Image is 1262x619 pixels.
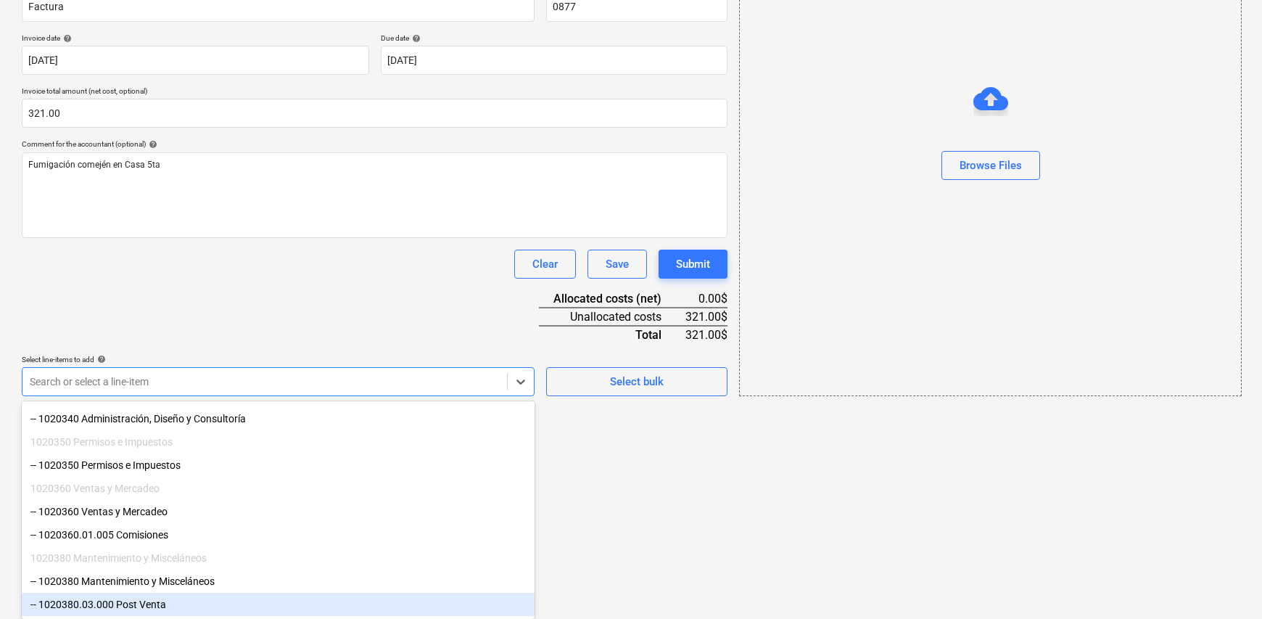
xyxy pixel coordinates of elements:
[685,290,727,308] div: 0.00$
[22,546,535,570] div: 1020380 Mantenimiento y Misceláneos
[1189,549,1262,619] iframe: Chat Widget
[22,523,535,546] div: -- 1020360.01.005 Comisiones
[22,593,535,616] div: -- 1020380.03.000 Post Venta
[409,34,421,43] span: help
[381,46,728,75] input: Due date not specified
[685,326,727,343] div: 321.00$
[381,33,728,43] div: Due date
[532,255,558,274] div: Clear
[610,372,664,391] div: Select bulk
[60,34,72,43] span: help
[22,430,535,454] div: 1020350 Permisos e Impuestos
[22,477,535,500] div: 1020360 Ventas y Mercadeo
[22,86,727,99] p: Invoice total amount (net cost, optional)
[22,33,369,43] div: Invoice date
[28,160,160,170] span: Fumigación comején en Casa 5ta
[941,151,1040,180] button: Browse Files
[146,140,157,149] span: help
[539,308,685,326] div: Unallocated costs
[94,355,106,364] span: help
[546,367,727,396] button: Select bulk
[22,46,369,75] input: Invoice date not specified
[514,250,576,279] button: Clear
[22,139,727,149] div: Comment for the accountant (optional)
[685,308,727,326] div: 321.00$
[22,355,535,364] div: Select line-items to add
[659,250,727,279] button: Submit
[539,326,685,343] div: Total
[22,99,727,128] input: Invoice total amount (net cost, optional)
[22,570,535,593] div: -- 1020380 Mantenimiento y Misceláneos
[676,255,710,274] div: Submit
[539,290,685,308] div: Allocated costs (net)
[606,255,629,274] div: Save
[1189,549,1262,619] div: Widget de chat
[22,454,535,477] div: -- 1020350 Permisos e Impuestos
[22,407,535,430] div: -- 1020340 Administración, Diseño y Consultoría
[22,500,535,523] div: -- 1020360 Ventas y Mercadeo
[960,156,1022,175] div: Browse Files
[587,250,647,279] button: Save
